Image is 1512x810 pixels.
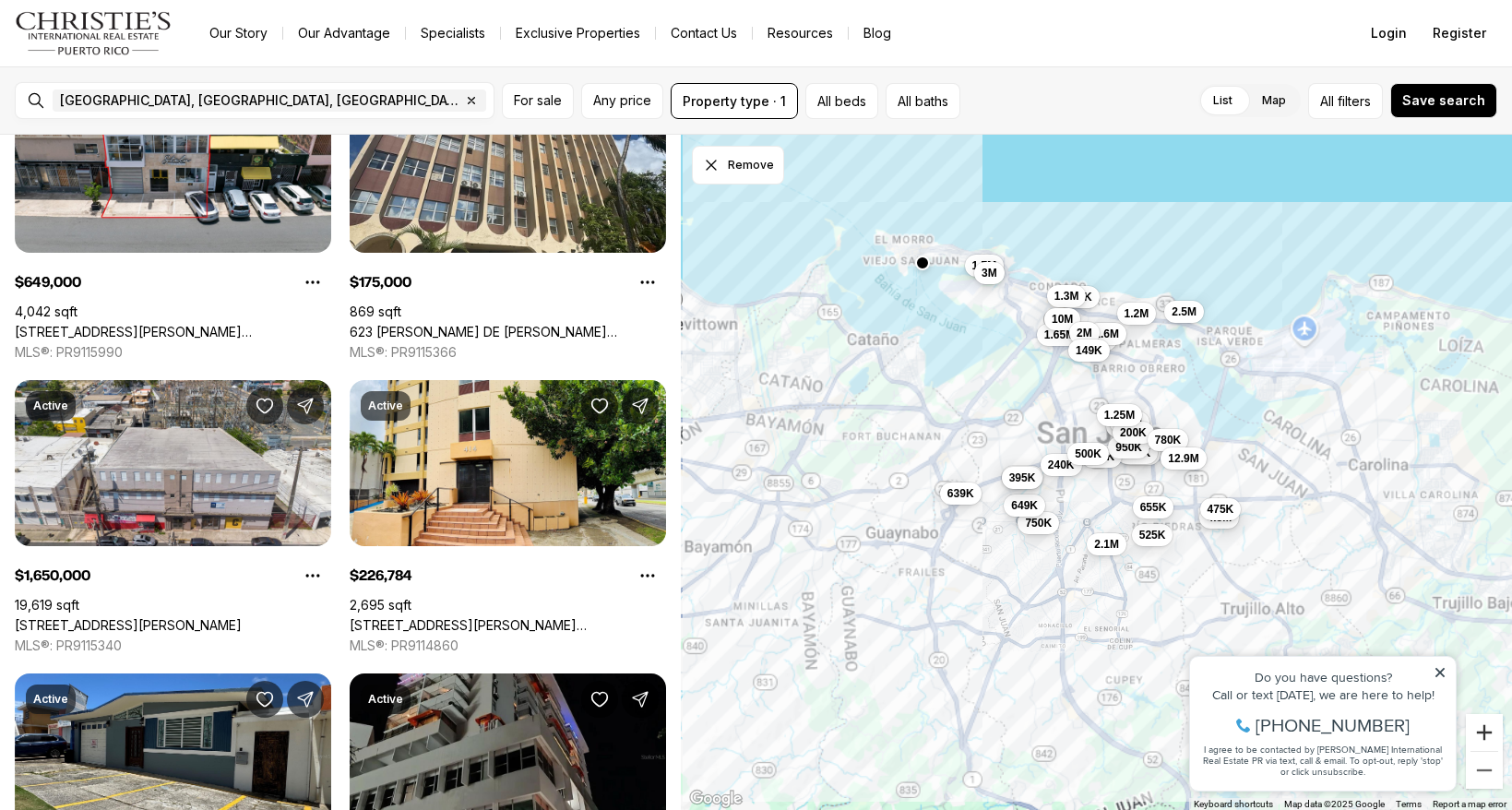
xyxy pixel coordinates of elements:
button: 950K [1109,435,1150,458]
span: 2.1M [1094,537,1119,552]
button: 780K [1148,428,1189,450]
button: 1.2M [1117,302,1157,324]
button: 3M [974,261,1005,283]
label: Map [1247,84,1301,117]
span: 245K [1066,289,1092,304]
button: Save search [1390,83,1497,118]
a: Terms (opens in new tab) [1396,799,1422,809]
span: [PHONE_NUMBER] [76,87,230,105]
label: List [1198,84,1247,117]
button: 750K [1018,511,1060,533]
span: 639K [947,486,974,501]
button: 500K [1068,442,1110,464]
span: 200K [1120,424,1147,439]
a: 623 PONCE DE LEÓN #1201B, SAN JUAN PR, 00917 [350,324,666,340]
button: Share Property [622,387,659,424]
span: 649K [1012,498,1039,513]
span: 500K [1076,446,1102,460]
button: Dismiss drawing [692,146,784,185]
button: 375K [1002,466,1043,488]
button: 4.5M [1200,506,1240,529]
button: 1.6M [1088,323,1127,345]
p: Active [33,692,68,707]
a: Our Story [195,20,282,46]
span: 950K [1116,439,1143,454]
button: 240K [1041,454,1082,476]
span: 750K [1026,515,1053,530]
button: 149K [1068,339,1110,361]
button: For sale [502,83,574,119]
span: 12.9M [1169,450,1199,465]
span: 2.5M [1173,304,1197,319]
div: Call or text [DATE], we are here to help! [19,59,267,72]
button: Property options [294,557,331,594]
p: Active [368,692,403,707]
button: 12.9M [1161,447,1207,469]
button: Any price [581,83,663,119]
button: Property options [629,557,666,594]
span: 1.3M [1054,289,1079,304]
span: 2M [1077,325,1092,339]
span: 1.2M [1125,305,1149,320]
button: Share Property [287,681,324,718]
button: Property type · 1 [671,83,798,119]
span: 780K [1155,432,1182,447]
span: For sale [514,93,562,108]
button: 175K [1119,443,1161,465]
span: filters [1338,91,1371,111]
button: 2.1M [1087,533,1126,555]
span: 475K [1208,501,1234,516]
button: 1.7M [965,254,1005,276]
a: Exclusive Properties [501,20,655,46]
button: 475K [1200,497,1242,519]
a: Resources [753,20,848,46]
span: Map data ©2025 Google [1284,799,1385,809]
button: Login [1360,15,1418,52]
button: Save Property: #339 COLL Y TOSTE [246,681,283,718]
button: Share Property [622,681,659,718]
button: 1.3M [1047,285,1087,307]
button: All beds [805,83,878,119]
span: Save search [1402,93,1485,108]
button: 1.65M [1037,324,1082,346]
span: 10M [1052,311,1073,326]
span: 525K [1139,528,1166,542]
span: 1.6M [1095,327,1120,341]
span: 1.65M [1044,328,1075,342]
span: I agree to be contacted by [PERSON_NAME] International Real Estate PR via text, call & email. To ... [23,113,263,149]
button: Property options [629,264,666,301]
span: 1.7M [972,257,997,272]
a: 1108 LAS PALMAS AVE., SAN JUAN PR, 00907 [15,617,242,634]
a: Specialists [406,20,500,46]
button: 200K [1113,421,1154,443]
button: 545K [1081,446,1123,468]
span: 3M [982,265,997,280]
img: logo [15,11,173,55]
a: 414 MUÑOZ RIVERA AVE #6A & 6B, SAN JUAN PR, 00918 [350,617,666,634]
button: 245K [1058,285,1100,307]
a: Our Advantage [283,20,405,46]
p: Active [368,399,403,413]
button: 395K [1002,466,1043,488]
span: Register [1433,26,1486,41]
button: Allfilters [1308,83,1383,119]
span: Any price [593,93,651,108]
span: 655K [1140,499,1167,514]
span: 995K [1125,446,1151,460]
span: 4.5M [1208,510,1232,525]
span: All [1320,91,1334,111]
button: 2M [1069,321,1100,343]
a: Blog [849,20,906,46]
div: Do you have questions? [19,42,267,54]
button: Contact Us [656,20,752,46]
button: Zoom in [1466,714,1503,751]
button: 649K [1005,494,1046,517]
span: 240K [1048,458,1075,472]
a: 1400 AMERICO MIRANDA AVE, SAN JUAN PR, 00926 [15,324,331,340]
button: 639K [940,482,982,505]
span: Login [1371,26,1407,41]
button: Zoom out [1466,752,1503,789]
button: All baths [886,83,960,119]
button: 2.5M [1165,301,1205,323]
